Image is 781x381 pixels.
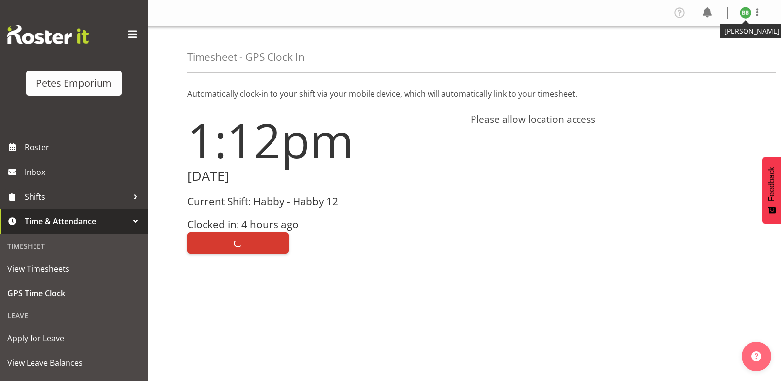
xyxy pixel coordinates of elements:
h4: Timesheet - GPS Clock In [187,51,305,63]
a: View Timesheets [2,256,145,281]
img: Rosterit website logo [7,25,89,44]
span: View Leave Balances [7,355,140,370]
h3: Current Shift: Habby - Habby 12 [187,196,459,207]
span: View Timesheets [7,261,140,276]
span: Shifts [25,189,128,204]
span: Inbox [25,165,143,179]
img: beena-bist9974.jpg [740,7,751,19]
h2: [DATE] [187,169,459,184]
a: GPS Time Clock [2,281,145,306]
h1: 1:12pm [187,113,459,167]
div: Leave [2,306,145,326]
p: Automatically clock-in to your shift via your mobile device, which will automatically link to you... [187,88,742,100]
button: Feedback - Show survey [762,157,781,224]
h4: Please allow location access [471,113,742,125]
span: Apply for Leave [7,331,140,346]
span: Roster [25,140,143,155]
img: help-xxl-2.png [751,351,761,361]
div: Petes Emporium [36,76,112,91]
span: Time & Attendance [25,214,128,229]
span: GPS Time Clock [7,286,140,301]
a: View Leave Balances [2,350,145,375]
a: Apply for Leave [2,326,145,350]
h3: Clocked in: 4 hours ago [187,219,459,230]
div: Timesheet [2,236,145,256]
span: Feedback [767,167,776,201]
